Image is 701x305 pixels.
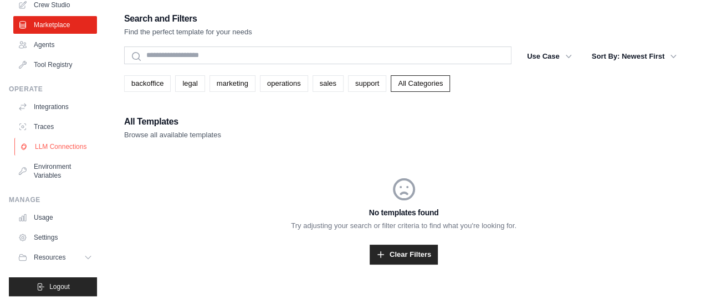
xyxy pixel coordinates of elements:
[124,27,252,38] p: Find the perfect template for your needs
[313,75,344,92] a: sales
[49,282,70,291] span: Logout
[13,56,97,74] a: Tool Registry
[13,36,97,54] a: Agents
[9,277,97,296] button: Logout
[13,16,97,34] a: Marketplace
[13,118,97,136] a: Traces
[124,207,683,218] h3: No templates found
[391,75,450,92] a: All Categories
[209,75,255,92] a: marketing
[13,249,97,266] button: Resources
[124,114,221,130] h2: All Templates
[175,75,204,92] a: legal
[14,138,98,156] a: LLM Connections
[9,195,97,204] div: Manage
[13,158,97,184] a: Environment Variables
[124,75,171,92] a: backoffice
[124,220,683,231] p: Try adjusting your search or filter criteria to find what you're looking for.
[13,229,97,246] a: Settings
[13,98,97,116] a: Integrations
[585,46,683,66] button: Sort By: Newest First
[13,209,97,226] a: Usage
[520,46,579,66] button: Use Case
[260,75,308,92] a: operations
[348,75,386,92] a: support
[9,85,97,94] div: Operate
[370,245,438,265] a: Clear Filters
[34,253,65,262] span: Resources
[124,11,252,27] h2: Search and Filters
[124,130,221,141] p: Browse all available templates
